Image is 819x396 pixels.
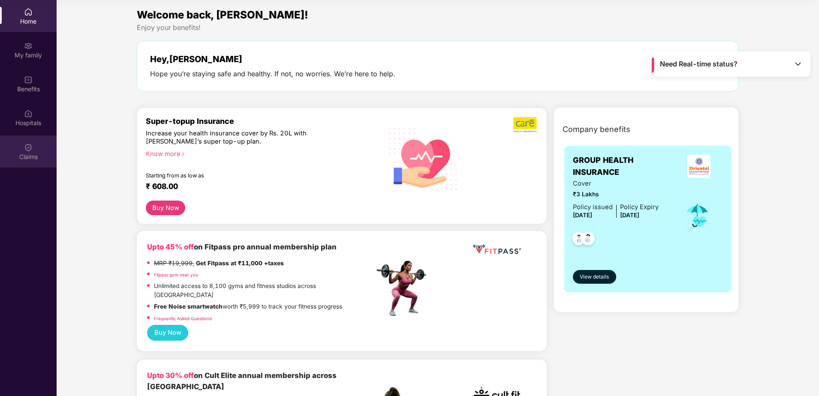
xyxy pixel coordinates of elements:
img: svg+xml;base64,PHN2ZyB4bWxucz0iaHR0cDovL3d3dy53My5vcmcvMjAwMC9zdmciIHhtbG5zOnhsaW5rPSJodHRwOi8vd3... [382,117,464,200]
div: Hey, [PERSON_NAME] [150,54,395,64]
img: Toggle Icon [794,60,802,68]
b: Upto 45% off [147,243,194,251]
div: Hope you’re staying safe and healthy. If not, no worries. We’re here to help. [150,69,395,78]
div: Starting from as low as [146,172,338,178]
a: Fitpass gym near you [154,272,198,277]
img: svg+xml;base64,PHN2ZyBpZD0iSG9zcGl0YWxzIiB4bWxucz0iaHR0cDovL3d3dy53My5vcmcvMjAwMC9zdmciIHdpZHRoPS... [24,109,33,118]
span: Need Real-time status? [660,60,738,69]
img: svg+xml;base64,PHN2ZyBpZD0iQmVuZWZpdHMiIHhtbG5zPSJodHRwOi8vd3d3LnczLm9yZy8yMDAwL3N2ZyIgd2lkdGg9Ij... [24,75,33,84]
img: b5dec4f62d2307b9de63beb79f102df3.png [513,117,538,133]
del: MRP ₹19,999, [154,260,194,267]
img: fpp.png [374,258,434,318]
img: svg+xml;base64,PHN2ZyB4bWxucz0iaHR0cDovL3d3dy53My5vcmcvMjAwMC9zdmciIHdpZHRoPSI0OC45NDMiIGhlaWdodD... [578,229,599,250]
img: svg+xml;base64,PHN2ZyBpZD0iSG9tZSIgeG1sbnM9Imh0dHA6Ly93d3cudzMub3JnLzIwMDAvc3ZnIiB3aWR0aD0iMjAiIG... [24,8,33,16]
img: fppp.png [471,241,523,257]
img: svg+xml;base64,PHN2ZyB4bWxucz0iaHR0cDovL3d3dy53My5vcmcvMjAwMC9zdmciIHdpZHRoPSI0OC45NDMiIGhlaWdodD... [569,229,590,250]
div: Increase your health insurance cover by Rs. 20L with [PERSON_NAME]’s super top-up plan. [146,129,337,146]
div: Enjoy your benefits! [137,23,739,32]
div: Super-topup Insurance [146,117,374,126]
span: right [181,152,185,156]
span: GROUP HEALTH INSURANCE [573,154,675,179]
strong: Get Fitpass at ₹11,000 +taxes [196,260,284,267]
img: svg+xml;base64,PHN2ZyB3aWR0aD0iMjAiIGhlaWdodD0iMjAiIHZpZXdCb3g9IjAgMCAyMCAyMCIgZmlsbD0ibm9uZSIgeG... [24,42,33,50]
span: Welcome back, [PERSON_NAME]! [137,9,308,21]
div: Policy issued [573,202,613,212]
button: Buy Now [146,201,185,216]
img: icon [684,201,711,230]
span: ₹3 Lakhs [573,190,659,199]
div: Policy Expiry [620,202,659,212]
button: Buy Now [147,325,188,341]
b: Upto 30% off [147,371,194,380]
span: [DATE] [573,212,592,219]
a: Frequently Asked Questions! [154,316,212,321]
div: Know more [146,150,369,156]
span: Cover [573,179,659,189]
img: insurerLogo [687,155,711,178]
img: svg+xml;base64,PHN2ZyBpZD0iQ2xhaW0iIHhtbG5zPSJodHRwOi8vd3d3LnczLm9yZy8yMDAwL3N2ZyIgd2lkdGg9IjIwIi... [24,143,33,152]
strong: Free Noise smartwatch [154,303,223,310]
button: View details [573,270,616,284]
b: on Fitpass pro annual membership plan [147,243,337,251]
p: Unlimited access to 8,100 gyms and fitness studios across [GEOGRAPHIC_DATA] [154,282,374,300]
span: [DATE] [620,212,639,219]
span: View details [580,273,609,281]
b: on Cult Elite annual membership across [GEOGRAPHIC_DATA] [147,371,337,391]
span: Company benefits [563,123,630,135]
div: ₹ 608.00 [146,182,366,192]
p: worth ₹5,999 to track your fitness progress [154,302,342,312]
